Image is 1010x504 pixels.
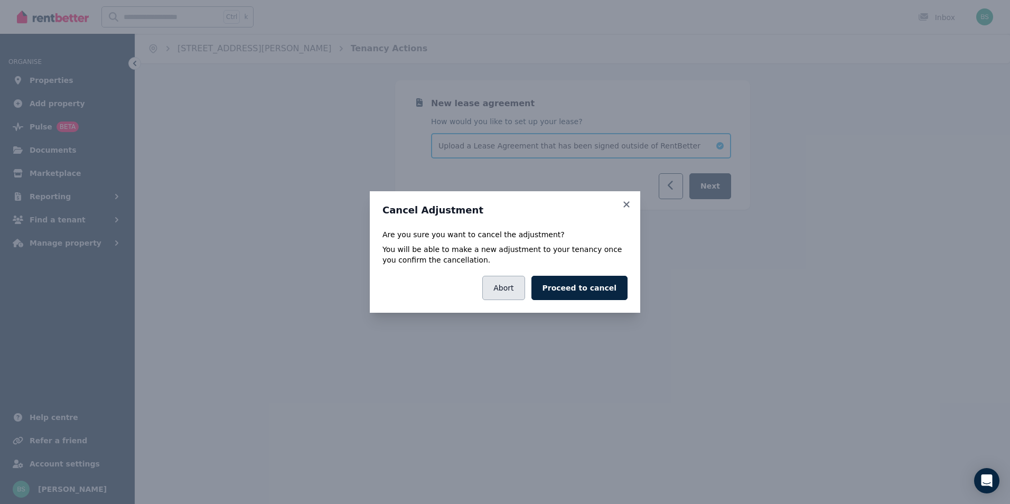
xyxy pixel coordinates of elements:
h3: Cancel Adjustment [382,204,628,217]
div: Open Intercom Messenger [974,468,999,493]
button: Abort [482,276,525,300]
p: Are you sure you want to cancel the adjustment? [382,229,628,240]
button: Proceed to cancel [531,276,628,300]
p: You will be able to make a new adjustment to your tenancy once you confirm the cancellation. [382,244,628,265]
